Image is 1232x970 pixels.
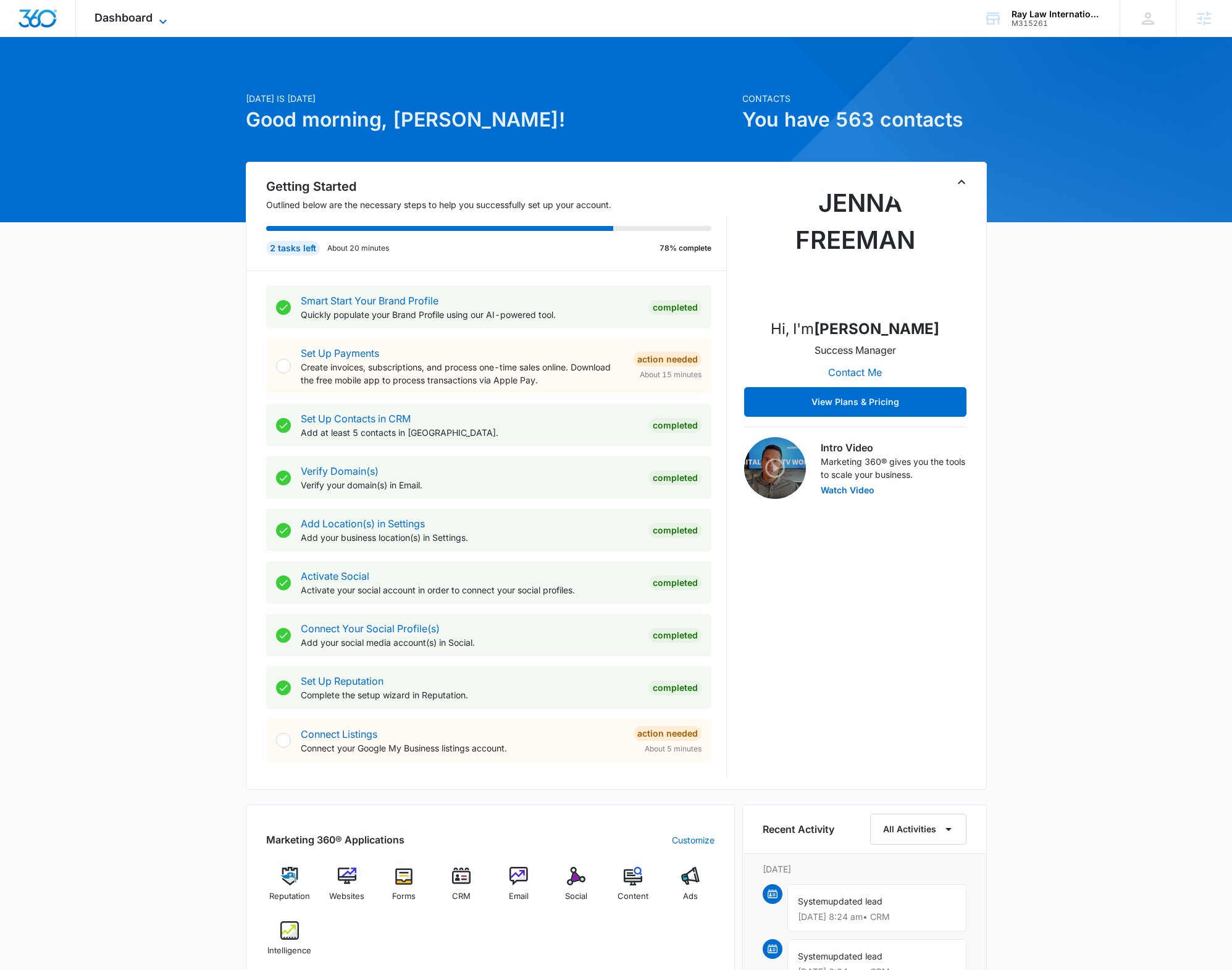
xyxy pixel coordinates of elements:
[565,890,587,903] span: Social
[301,295,438,307] a: Smart Start Your Brand Profile
[816,357,894,387] button: Contact Me
[329,890,364,903] span: Websites
[438,867,485,911] a: CRM
[266,241,320,256] div: 2 tasks left
[301,347,379,359] a: Set Up Payments
[301,426,639,439] p: Add at least 5 contacts in [GEOGRAPHIC_DATA].
[618,890,648,903] span: Content
[821,455,966,481] p: Marketing 360® gives you the tools to scale your business.
[1012,19,1102,28] div: account id
[634,726,702,741] div: Action Needed
[742,105,987,135] h1: You have 563 contacts
[266,198,727,211] p: Outlined below are the necessary steps to help you successfully set up your account.
[798,951,828,961] span: System
[301,465,379,477] a: Verify Domain(s)
[267,945,311,957] span: Intelligence
[870,814,966,845] button: All Activities
[301,728,377,740] a: Connect Listings
[821,486,874,495] button: Watch Video
[301,675,383,687] a: Set Up Reputation
[649,680,702,695] div: Completed
[266,867,314,911] a: Reputation
[269,890,310,903] span: Reputation
[763,822,834,837] h6: Recent Activity
[301,308,639,321] p: Quickly populate your Brand Profile using our AI-powered tool.
[266,832,404,847] h2: Marketing 360® Applications
[1012,9,1102,19] div: account name
[380,867,428,911] a: Forms
[301,361,624,387] p: Create invoices, subscriptions, and process one-time sales online. Download the free mobile app t...
[683,890,698,903] span: Ads
[246,92,735,105] p: [DATE] is [DATE]
[828,951,882,961] span: updated lead
[672,834,714,847] a: Customize
[649,523,702,538] div: Completed
[649,300,702,315] div: Completed
[744,387,966,417] button: View Plans & Pricing
[301,583,639,596] p: Activate your social account in order to connect your social profiles.
[323,867,371,911] a: Websites
[667,867,714,911] a: Ads
[452,890,471,903] span: CRM
[649,470,702,485] div: Completed
[821,440,966,455] h3: Intro Video
[392,890,416,903] span: Forms
[828,896,882,906] span: updated lead
[266,921,314,966] a: Intelligence
[660,243,711,254] p: 78% complete
[301,570,369,582] a: Activate Social
[649,418,702,433] div: Completed
[509,890,529,903] span: Email
[954,175,969,190] button: Toggle Collapse
[301,412,411,425] a: Set Up Contacts in CRM
[266,177,727,196] h2: Getting Started
[301,479,639,491] p: Verify your domain(s) in Email.
[798,913,956,921] p: [DATE] 8:24 am • CRM
[771,318,939,340] p: Hi, I'm
[94,11,153,24] span: Dashboard
[301,517,425,530] a: Add Location(s) in Settings
[246,105,735,135] h1: Good morning, [PERSON_NAME]!
[794,185,917,308] img: Jenna Freeman
[301,742,624,755] p: Connect your Google My Business listings account.
[301,636,639,649] p: Add your social media account(s) in Social.
[301,688,639,701] p: Complete the setup wizard in Reputation.
[610,867,657,911] a: Content
[301,622,440,635] a: Connect Your Social Profile(s)
[814,320,939,338] strong: [PERSON_NAME]
[763,863,966,876] p: [DATE]
[495,867,543,911] a: Email
[744,437,806,499] img: Intro Video
[798,896,828,906] span: System
[649,575,702,590] div: Completed
[649,628,702,643] div: Completed
[742,92,987,105] p: Contacts
[815,343,896,357] p: Success Manager
[552,867,600,911] a: Social
[301,531,639,544] p: Add your business location(s) in Settings.
[634,352,702,367] div: Action Needed
[640,369,702,380] span: About 15 minutes
[645,743,702,755] span: About 5 minutes
[327,243,389,254] p: About 20 minutes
